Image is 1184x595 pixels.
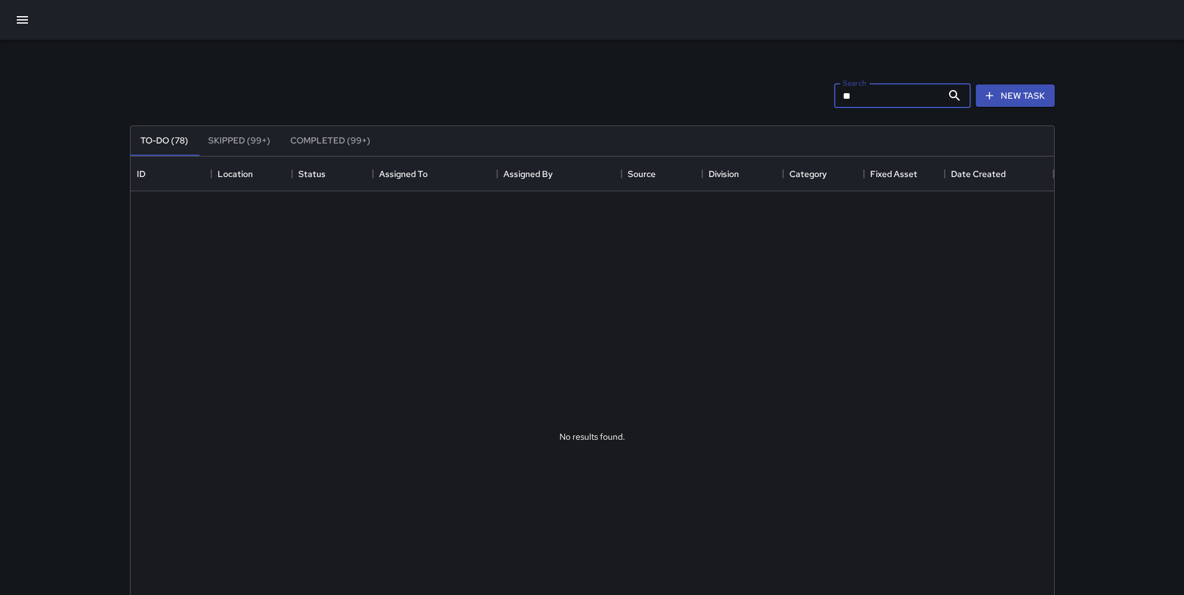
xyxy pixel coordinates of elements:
[843,78,866,88] label: Search
[789,157,827,191] div: Category
[951,157,1006,191] div: Date Created
[379,157,428,191] div: Assigned To
[503,157,553,191] div: Assigned By
[131,157,211,191] div: ID
[298,157,326,191] div: Status
[628,157,656,191] div: Source
[783,157,864,191] div: Category
[870,157,917,191] div: Fixed Asset
[218,157,253,191] div: Location
[864,157,945,191] div: Fixed Asset
[497,157,622,191] div: Assigned By
[702,157,783,191] div: Division
[137,157,145,191] div: ID
[131,126,198,156] button: To-Do (78)
[280,126,380,156] button: Completed (99+)
[622,157,702,191] div: Source
[211,157,292,191] div: Location
[198,126,280,156] button: Skipped (99+)
[292,157,373,191] div: Status
[976,84,1055,107] button: New Task
[945,157,1053,191] div: Date Created
[709,157,739,191] div: Division
[373,157,497,191] div: Assigned To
